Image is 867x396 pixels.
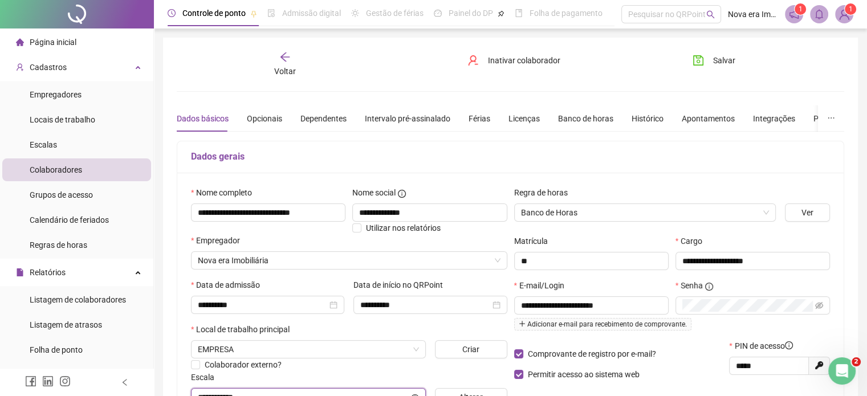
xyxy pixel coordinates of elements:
[177,112,229,125] div: Dados básicos
[498,10,504,17] span: pushpin
[684,51,744,70] button: Salvar
[462,343,479,356] span: Criar
[250,10,257,17] span: pushpin
[352,186,396,199] span: Nome social
[30,268,66,277] span: Relatórios
[852,357,861,366] span: 2
[30,190,93,199] span: Grupos de acesso
[191,371,222,383] label: Escala
[508,112,540,125] div: Licenças
[351,9,359,17] span: sun
[682,112,735,125] div: Apontamentos
[488,54,560,67] span: Inativar colaborador
[30,165,82,174] span: Colaboradores
[282,9,341,18] span: Admissão digital
[558,112,613,125] div: Banco de horas
[16,38,24,46] span: home
[274,67,296,76] span: Voltar
[366,9,424,18] span: Gestão de férias
[675,235,710,247] label: Cargo
[279,51,291,63] span: arrow-left
[191,323,297,336] label: Local de trabalho principal
[59,375,71,387] span: instagram
[191,150,830,164] h5: Dados gerais
[705,283,713,291] span: info-circle
[168,9,176,17] span: clock-circle
[191,234,247,247] label: Empregador
[365,112,450,125] div: Intervalo pré-assinalado
[789,9,799,19] span: notification
[469,112,490,125] div: Férias
[514,235,555,247] label: Matrícula
[530,9,603,18] span: Folha de pagamento
[191,279,267,291] label: Data de admissão
[713,54,735,67] span: Salvar
[801,206,813,219] span: Ver
[753,112,795,125] div: Integrações
[30,295,126,304] span: Listagem de colaboradores
[353,279,450,291] label: Data de início no QRPoint
[528,349,656,358] span: Comprovante de registro por e-mail?
[845,3,856,15] sup: Atualize o seu contato no menu Meus Dados
[449,9,493,18] span: Painel do DP
[515,9,523,17] span: book
[459,51,569,70] button: Inativar colaborador
[30,38,76,47] span: Página inicial
[814,9,824,19] span: bell
[205,360,282,369] span: Colaborador externo?
[521,204,769,221] span: Banco de Horas
[30,320,102,329] span: Listagem de atrasos
[514,186,575,199] label: Regra de horas
[30,345,83,354] span: Folha de ponto
[191,186,259,199] label: Nome completo
[828,357,856,385] iframe: Intercom live chat
[30,140,57,149] span: Escalas
[434,9,442,17] span: dashboard
[16,268,24,276] span: file
[16,63,24,71] span: user-add
[813,112,858,125] div: Preferências
[467,55,479,66] span: user-delete
[519,320,526,327] span: plus
[30,90,82,99] span: Empregadores
[435,340,507,358] button: Criar
[815,301,823,309] span: eye-invisible
[25,375,36,387] span: facebook
[30,63,67,72] span: Cadastros
[247,112,282,125] div: Opcionais
[818,105,844,132] button: ellipsis
[198,341,419,358] span: RUA ANDRADE FURTADO, FORTALEZA
[182,9,246,18] span: Controle de ponto
[121,378,129,386] span: left
[735,340,793,352] span: PIN de acesso
[42,375,54,387] span: linkedin
[398,190,406,198] span: info-circle
[693,55,704,66] span: save
[827,114,835,122] span: ellipsis
[799,5,803,13] span: 1
[785,341,793,349] span: info-circle
[632,112,664,125] div: Histórico
[706,10,715,19] span: search
[30,215,109,224] span: Calendário de feriados
[785,203,830,222] button: Ver
[366,223,441,232] span: Utilizar nos relatórios
[30,115,95,124] span: Locais de trabalho
[528,370,640,379] span: Permitir acesso ao sistema web
[836,6,853,23] img: 86644
[728,8,778,21] span: Nova era Imobiliária
[795,3,806,15] sup: 1
[198,252,500,269] span: Nova era Imobiliária
[300,112,347,125] div: Dependentes
[849,5,853,13] span: 1
[681,279,703,292] span: Senha
[30,240,87,250] span: Regras de horas
[267,9,275,17] span: file-done
[514,279,572,292] label: E-mail/Login
[514,318,691,330] span: Adicionar e-mail para recebimento de comprovante.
